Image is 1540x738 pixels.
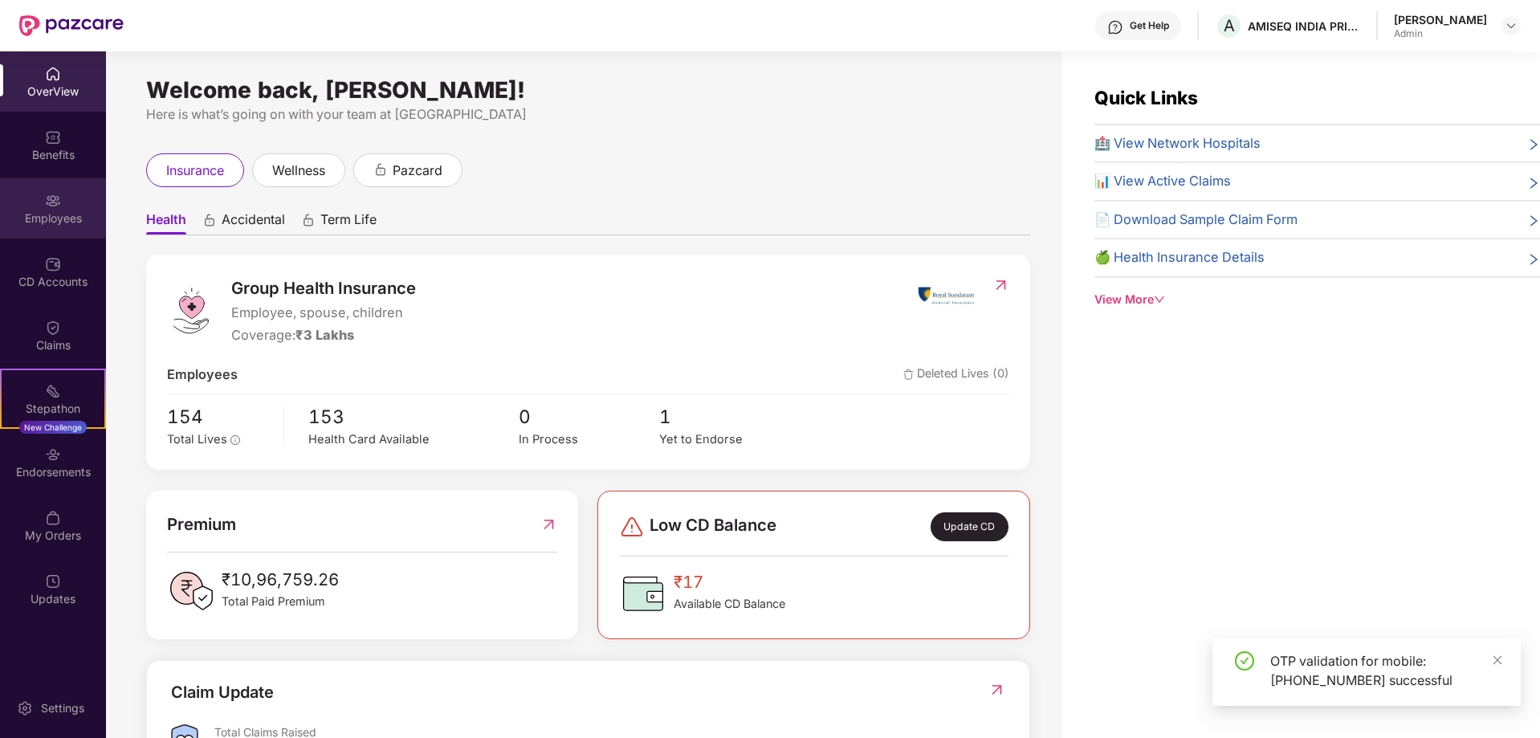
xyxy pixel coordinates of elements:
div: animation [301,213,316,227]
img: RedirectIcon [992,277,1009,293]
span: 📄 Download Sample Claim Form [1094,210,1298,230]
span: ₹3 Lakhs [295,327,354,343]
span: 154 [167,402,272,431]
div: Update CD [931,512,1008,541]
div: In Process [519,430,659,449]
span: Total Lives [167,432,227,446]
img: svg+xml;base64,PHN2ZyBpZD0iSGVscC0zMngzMiIgeG1sbnM9Imh0dHA6Ly93d3cudzMub3JnLzIwMDAvc3ZnIiB3aWR0aD... [1107,19,1123,35]
div: animation [202,213,217,227]
span: 📊 View Active Claims [1094,171,1231,192]
span: Term Life [320,211,377,234]
span: right [1527,251,1540,268]
img: svg+xml;base64,PHN2ZyBpZD0iRW1wbG95ZWVzIiB4bWxucz0iaHR0cDovL3d3dy53My5vcmcvMjAwMC9zdmciIHdpZHRoPS... [45,193,61,209]
div: Settings [36,700,89,716]
span: right [1527,174,1540,192]
img: CDBalanceIcon [619,569,667,618]
div: OTP validation for mobile: [PHONE_NUMBER] successful [1270,651,1501,690]
span: down [1154,294,1165,305]
div: animation [373,162,388,177]
img: svg+xml;base64,PHN2ZyBpZD0iQmVuZWZpdHMiIHhtbG5zPSJodHRwOi8vd3d3LnczLm9yZy8yMDAwL3N2ZyIgd2lkdGg9Ij... [45,129,61,145]
span: Accidental [222,211,285,234]
span: Employee, spouse, children [231,303,416,324]
div: Admin [1394,27,1487,40]
span: Low CD Balance [650,512,776,541]
span: 🍏 Health Insurance Details [1094,247,1265,268]
span: 153 [308,402,519,431]
span: Quick Links [1094,87,1198,108]
span: Premium [167,512,236,537]
div: Welcome back, [PERSON_NAME]! [146,84,1030,96]
span: Deleted Lives (0) [903,365,1009,385]
div: Health Card Available [308,430,519,449]
span: Health [146,211,186,234]
span: Employees [167,365,238,385]
span: insurance [166,161,224,181]
span: Group Health Insurance [231,275,416,301]
div: Stepathon [2,401,104,417]
img: RedirectIcon [988,682,1005,698]
div: [PERSON_NAME] [1394,12,1487,27]
img: svg+xml;base64,PHN2ZyB4bWxucz0iaHR0cDovL3d3dy53My5vcmcvMjAwMC9zdmciIHdpZHRoPSIyMSIgaGVpZ2h0PSIyMC... [45,383,61,399]
img: insurerIcon [916,275,976,316]
img: New Pazcare Logo [19,15,124,36]
span: 1 [659,402,800,431]
div: New Challenge [19,421,87,434]
img: svg+xml;base64,PHN2ZyBpZD0iRHJvcGRvd24tMzJ4MzIiIHhtbG5zPSJodHRwOi8vd3d3LnczLm9yZy8yMDAwL3N2ZyIgd2... [1505,19,1518,32]
img: logo [167,287,215,335]
img: svg+xml;base64,PHN2ZyBpZD0iTXlfT3JkZXJzIiBkYXRhLW5hbWU9Ik15IE9yZGVycyIgeG1sbnM9Imh0dHA6Ly93d3cudz... [45,510,61,526]
div: Yet to Endorse [659,430,800,449]
img: svg+xml;base64,PHN2ZyBpZD0iU2V0dGluZy0yMHgyMCIgeG1sbnM9Imh0dHA6Ly93d3cudzMub3JnLzIwMDAvc3ZnIiB3aW... [17,700,33,716]
span: pazcard [393,161,442,181]
img: svg+xml;base64,PHN2ZyBpZD0iSG9tZSIgeG1sbnM9Imh0dHA6Ly93d3cudzMub3JnLzIwMDAvc3ZnIiB3aWR0aD0iMjAiIG... [45,66,61,82]
span: ₹10,96,759.26 [222,567,339,593]
div: AMISEQ INDIA PRIVATE LIMITED [1248,18,1360,34]
span: right [1527,137,1540,154]
img: deleteIcon [903,369,914,380]
span: Total Paid Premium [222,593,339,610]
span: A [1224,16,1235,35]
span: Available CD Balance [674,595,785,613]
span: check-circle [1235,651,1254,671]
div: Here is what’s going on with your team at [GEOGRAPHIC_DATA] [146,104,1030,124]
div: Coverage: [231,325,416,346]
span: 🏥 View Network Hospitals [1094,133,1261,154]
img: svg+xml;base64,PHN2ZyBpZD0iRW5kb3JzZW1lbnRzIiB4bWxucz0iaHR0cDovL3d3dy53My5vcmcvMjAwMC9zdmciIHdpZH... [45,446,61,463]
span: wellness [272,161,325,181]
img: svg+xml;base64,PHN2ZyBpZD0iRGFuZ2VyLTMyeDMyIiB4bWxucz0iaHR0cDovL3d3dy53My5vcmcvMjAwMC9zdmciIHdpZH... [619,514,645,540]
img: RedirectIcon [540,512,557,537]
span: right [1527,213,1540,230]
span: ₹17 [674,569,785,595]
span: 0 [519,402,659,431]
div: Get Help [1130,19,1169,32]
div: Claim Update [171,680,274,705]
div: View More [1094,291,1540,308]
span: info-circle [230,435,240,445]
img: svg+xml;base64,PHN2ZyBpZD0iQ0RfQWNjb3VudHMiIGRhdGEtbmFtZT0iQ0QgQWNjb3VudHMiIHhtbG5zPSJodHRwOi8vd3... [45,256,61,272]
img: svg+xml;base64,PHN2ZyBpZD0iQ2xhaW0iIHhtbG5zPSJodHRwOi8vd3d3LnczLm9yZy8yMDAwL3N2ZyIgd2lkdGg9IjIwIi... [45,320,61,336]
img: PaidPremiumIcon [167,567,215,615]
span: close [1492,654,1503,666]
img: svg+xml;base64,PHN2ZyBpZD0iVXBkYXRlZCIgeG1sbnM9Imh0dHA6Ly93d3cudzMub3JnLzIwMDAvc3ZnIiB3aWR0aD0iMj... [45,573,61,589]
